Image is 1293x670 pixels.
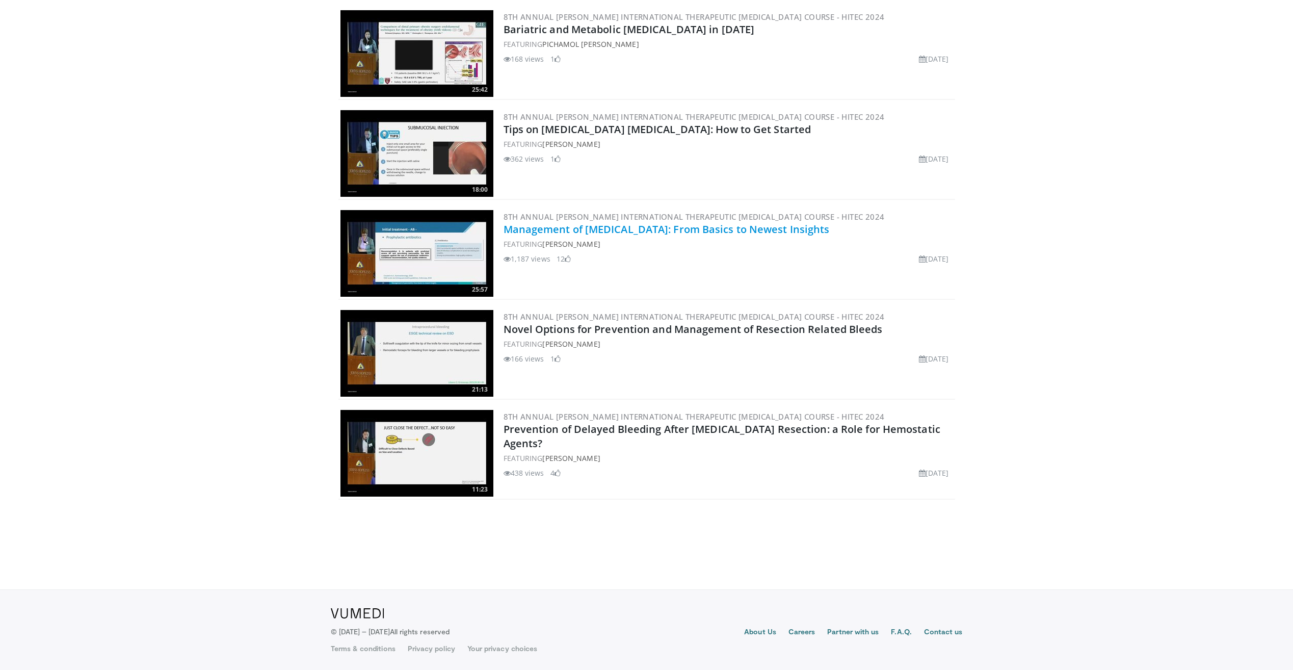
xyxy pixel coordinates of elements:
[504,322,883,336] a: Novel Options for Prevention and Management of Resection Related Bleeds
[340,210,493,297] img: 8c592b5e-a381-4cff-8a53-7f9756ee3142.300x170_q85_crop-smart_upscale.jpg
[331,643,395,654] a: Terms & conditions
[827,627,879,639] a: Partner with us
[340,310,493,397] img: bc9e9ac1-0933-444c-bbb0-3151a3c1cfaf.300x170_q85_crop-smart_upscale.jpg
[469,385,491,394] span: 21:13
[340,10,493,97] img: b20c7d7c-2831-46e0-8d20-89e3f05dc94c.300x170_q85_crop-smart_upscale.jpg
[550,353,561,364] li: 1
[340,110,493,197] img: cc591d81-6439-4d31-a59e-a605cbb3bff5.300x170_q85_crop-smart_upscale.jpg
[504,422,940,450] a: Prevention of Delayed Bleeding After [MEDICAL_DATA] Resection: a Role for Hemostatic Agents?
[340,10,493,97] a: 25:42
[504,453,953,463] div: FEATURING
[504,122,811,136] a: Tips on [MEDICAL_DATA] [MEDICAL_DATA]: How to Get Started
[469,485,491,494] span: 11:23
[504,253,550,264] li: 1,187 views
[504,312,885,322] a: 8th Annual [PERSON_NAME] International Therapeutic [MEDICAL_DATA] Course - HITEC 2024
[504,212,885,222] a: 8th Annual [PERSON_NAME] International Therapeutic [MEDICAL_DATA] Course - HITEC 2024
[504,239,953,249] div: FEATURING
[542,339,600,349] a: [PERSON_NAME]
[550,468,561,478] li: 4
[340,110,493,197] a: 18:00
[469,85,491,94] span: 25:42
[504,153,544,164] li: 362 views
[924,627,963,639] a: Contact us
[340,410,493,497] img: 4fbeb86c-acd4-4ea0-b7f8-4222cc3039c9.300x170_q85_crop-smart_upscale.jpg
[340,410,493,497] a: 11:23
[504,12,885,22] a: 8th Annual [PERSON_NAME] International Therapeutic [MEDICAL_DATA] Course - HITEC 2024
[390,627,450,636] span: All rights reserved
[542,453,600,463] a: [PERSON_NAME]
[504,139,953,149] div: FEATURING
[331,608,384,619] img: VuMedi Logo
[504,339,953,349] div: FEATURING
[504,353,544,364] li: 166 views
[550,153,561,164] li: 1
[331,627,450,637] p: © [DATE] – [DATE]
[340,310,493,397] a: 21:13
[467,643,537,654] a: Your privacy choices
[557,253,571,264] li: 12
[891,627,911,639] a: F.A.Q.
[919,253,949,264] li: [DATE]
[542,139,600,149] a: [PERSON_NAME]
[542,239,600,249] a: [PERSON_NAME]
[408,643,455,654] a: Privacy policy
[504,39,953,49] div: FEATURING
[919,353,949,364] li: [DATE]
[542,39,639,49] a: Pichamol [PERSON_NAME]
[504,112,885,122] a: 8th Annual [PERSON_NAME] International Therapeutic [MEDICAL_DATA] Course - HITEC 2024
[919,153,949,164] li: [DATE]
[504,54,544,64] li: 168 views
[919,468,949,478] li: [DATE]
[550,54,561,64] li: 1
[504,411,885,422] a: 8th Annual [PERSON_NAME] International Therapeutic [MEDICAL_DATA] Course - HITEC 2024
[469,285,491,294] span: 25:57
[504,468,544,478] li: 438 views
[504,222,830,236] a: Management of [MEDICAL_DATA]: From Basics to Newest Insights
[340,210,493,297] a: 25:57
[744,627,776,639] a: About Us
[788,627,815,639] a: Careers
[469,185,491,194] span: 18:00
[919,54,949,64] li: [DATE]
[504,22,755,36] a: Bariatric and Metabolic [MEDICAL_DATA] in [DATE]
